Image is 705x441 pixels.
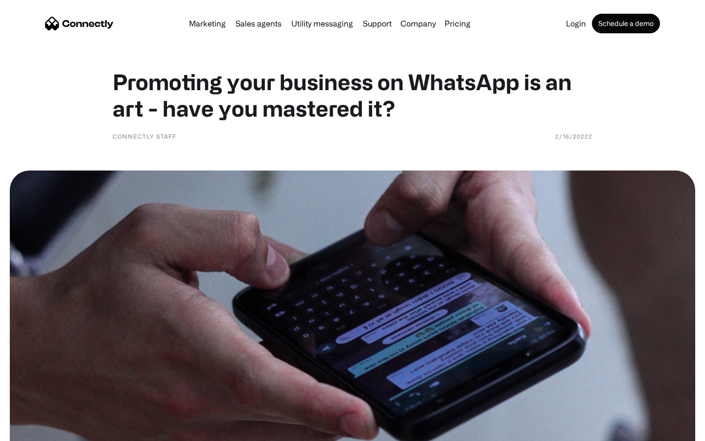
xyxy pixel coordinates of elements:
h1: Promoting your business on WhatsApp is an art - have you mastered it? [113,69,592,122]
ul: Language list [20,424,59,438]
a: Pricing [441,20,474,27]
a: Marketing [185,20,230,27]
a: Utility messaging [287,20,357,27]
aside: Language selected: English [10,424,59,438]
a: Sales agents [232,20,285,27]
a: Schedule a demo [592,14,660,33]
a: Support [359,20,396,27]
div: Connectly Staff [113,131,176,141]
a: Login [562,20,590,27]
div: 2/16/20222 [555,131,592,141]
div: Company [400,17,436,30]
